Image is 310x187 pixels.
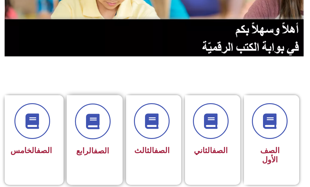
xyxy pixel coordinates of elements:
span: الخامس [10,146,52,155]
a: الصف [212,146,228,155]
a: الصف [154,146,170,155]
span: الثاني [194,146,228,155]
span: الرابع [76,146,109,155]
span: الثالث [134,146,170,155]
a: الصف [94,146,109,155]
a: الصف [37,146,52,155]
span: الصف الأول [260,146,280,164]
